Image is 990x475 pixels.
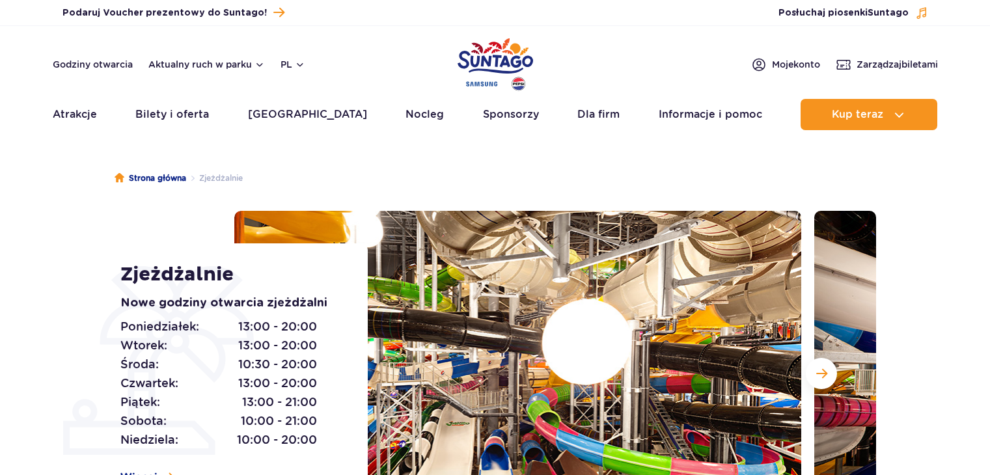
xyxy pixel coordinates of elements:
[120,336,167,355] span: Wtorek:
[458,33,533,92] a: Park of Poland
[248,99,367,130] a: [GEOGRAPHIC_DATA]
[241,412,317,430] span: 10:00 - 21:00
[836,57,938,72] a: Zarządzajbiletami
[120,263,338,286] h1: Zjeżdżalnie
[120,431,178,449] span: Niedziela:
[120,355,159,373] span: Środa:
[62,7,267,20] span: Podaruj Voucher prezentowy do Suntago!
[751,57,820,72] a: Mojekonto
[772,58,820,71] span: Moje konto
[62,4,284,21] a: Podaruj Voucher prezentowy do Suntago!
[120,318,199,336] span: Poniedziałek:
[577,99,620,130] a: Dla firm
[135,99,209,130] a: Bilety i oferta
[120,294,338,312] p: Nowe godziny otwarcia zjeżdżalni
[801,99,937,130] button: Kup teraz
[53,99,97,130] a: Atrakcje
[242,393,317,411] span: 13:00 - 21:00
[281,58,305,71] button: pl
[238,355,317,373] span: 10:30 - 20:00
[115,172,186,185] a: Strona główna
[868,8,909,18] span: Suntago
[406,99,444,130] a: Nocleg
[806,358,837,389] button: Następny slajd
[53,58,133,71] a: Godziny otwarcia
[120,393,160,411] span: Piątek:
[148,59,265,70] button: Aktualny ruch w parku
[237,431,317,449] span: 10:00 - 20:00
[238,336,317,355] span: 13:00 - 20:00
[120,374,178,392] span: Czwartek:
[857,58,938,71] span: Zarządzaj biletami
[832,109,883,120] span: Kup teraz
[186,172,243,185] li: Zjeżdżalnie
[120,412,167,430] span: Sobota:
[238,318,317,336] span: 13:00 - 20:00
[778,7,909,20] span: Posłuchaj piosenki
[778,7,928,20] button: Posłuchaj piosenkiSuntago
[659,99,762,130] a: Informacje i pomoc
[238,374,317,392] span: 13:00 - 20:00
[483,99,539,130] a: Sponsorzy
